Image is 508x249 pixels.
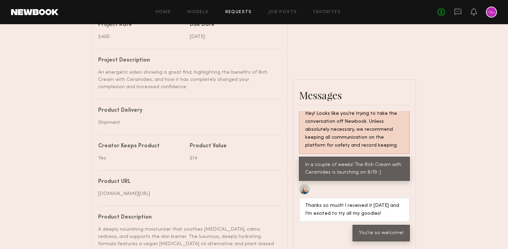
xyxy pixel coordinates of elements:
[190,144,276,149] div: Product Value
[98,215,276,220] div: Product Description
[313,10,341,15] a: Favorites
[190,33,276,40] div: [DATE]
[269,10,297,15] a: Job Posts
[156,10,171,15] a: Home
[98,108,276,113] div: Product Delivery
[299,88,410,102] div: Messages
[187,10,208,15] a: Models
[305,110,404,150] div: Hey! Looks like you’re trying to take the conversation off Newbook. Unless absolutely necessary, ...
[190,155,276,162] div: $14
[98,144,185,149] div: Creator Keeps Product
[225,10,252,15] a: Requests
[359,229,404,237] div: You're so welcome!
[305,202,404,218] div: Thanks so much! I received it [DATE] and I’m excited to try all my goodies!
[98,119,276,126] div: Shipment
[98,190,276,197] div: [DOMAIN_NAME][URL]
[98,58,276,63] div: Project Description
[305,161,404,177] div: In a couple of weeks! The Rich Cream with Ceramides is launching on 8/19 :)
[98,33,185,40] div: $400
[98,155,185,162] div: Yes
[98,179,276,185] div: Product URL
[98,69,276,91] div: An energetic video showing a great find, highlighting the benefits of Rich Cream with Ceramides, ...
[98,22,185,28] div: Project Rate
[190,22,276,28] div: Due Date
